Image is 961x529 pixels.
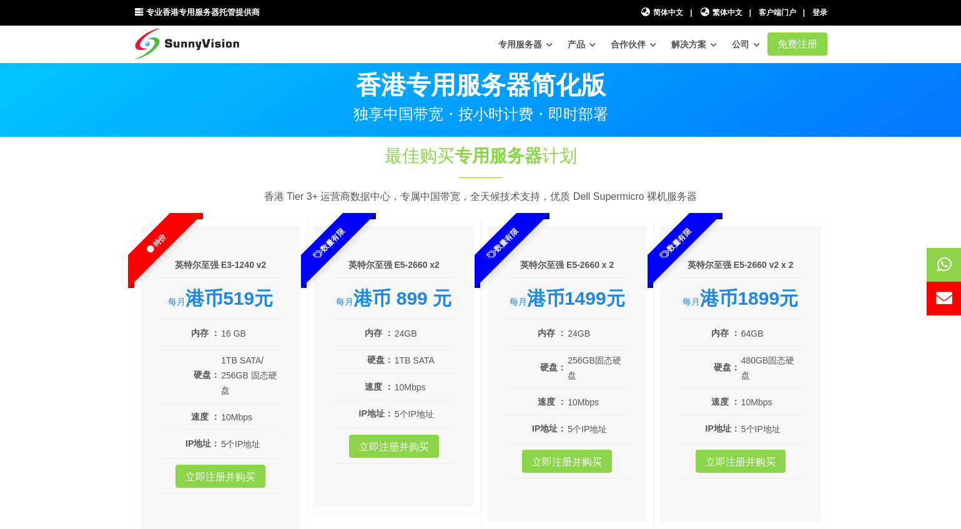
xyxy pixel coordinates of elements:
[175,260,266,270] font: 英特尔至强 E3-1240 v2
[712,8,742,17] font: 繁体中文
[706,423,740,433] font: IP地址：
[221,329,246,339] font: 16 GB
[532,423,566,433] font: IP地址：
[221,439,260,449] font: 5个IP地址
[767,32,827,56] a: 免费注册
[683,297,700,307] font: 每月
[714,362,740,372] font: 硬盘：
[653,8,683,17] font: 简体中文
[568,397,599,407] font: 10Mbps
[185,438,220,448] font: IP地址：
[520,260,614,270] font: 英特尔至强 E5-2660 x 2
[395,329,417,339] font: 24GB
[741,355,795,380] font: 480GB固态硬盘
[395,409,434,419] font: 5个IP地址
[395,382,426,392] font: 10Mbps
[700,288,798,309] font: 港币1899元
[741,424,781,434] font: 5个IP地址
[359,441,429,452] font: 立即注册并购买
[318,227,346,254] font: 数量有限
[348,260,440,270] font: 英特尔至强 E5-2660 x2
[538,328,566,338] font: 内存 ：
[538,397,566,407] font: 速度 ：
[671,39,706,49] font: 解决方案
[711,328,740,338] font: 内存 ：
[749,8,751,17] font: |
[711,397,740,407] font: 速度 ：
[665,227,692,254] font: 数量有限
[365,382,393,392] font: 速度 ：
[732,39,749,49] font: 公司
[568,33,596,56] a: 产品
[353,106,608,122] font: 独享中国带宽・按小时计费・即时部署
[568,355,621,380] font: 256GB固态硬盘
[803,8,805,17] font: |
[498,39,542,49] font: 专用服务器
[353,288,451,309] font: 港币 899 元
[221,370,277,395] font: 256GB 固态硬盘
[696,450,786,473] a: 立即注册并购买
[492,227,520,254] font: 数量有限
[732,33,760,56] a: 公司
[527,288,625,309] font: 港币1499元
[671,33,717,56] a: 解决方案
[741,397,772,407] font: 10Mbps
[699,7,742,19] a: 繁体中文
[191,412,220,422] font: 速度 ：
[777,39,817,49] font: 免费注册
[336,297,353,307] font: 每月
[395,355,435,365] font: 1TB SATA
[356,71,606,99] font: 香港专用服务器简化版
[568,329,590,339] font: 24GB
[687,260,794,270] font: 英特尔至强 E5-2660 v2 x 2
[510,297,527,307] font: 每月
[611,39,646,49] font: 合作伙伴
[194,370,220,380] font: 硬盘：
[540,362,566,372] font: 硬盘：
[146,7,260,17] font: 专业香港专用服务器托管提供商
[741,329,764,339] font: 64GB
[221,355,264,365] font: 1TB SATA/
[706,456,776,467] font: 立即注册并购买
[385,146,455,166] font: 最佳购买
[367,355,393,365] font: 硬盘：
[365,328,393,338] font: 内存 ：
[690,8,692,17] font: |
[498,33,553,56] a: 专用服务器
[812,8,827,17] a: 登录
[522,450,612,473] a: 立即注册并购买
[568,424,607,434] font: 5个IP地址
[641,7,684,19] a: 简体中文
[532,456,602,467] font: 立即注册并购买
[150,232,167,249] font: 特价
[185,288,273,309] font: 港币519元
[611,33,656,56] a: 合作伙伴
[349,435,439,458] a: 立即注册并购买
[759,8,796,17] a: 客户端门户
[568,39,585,49] font: 产品
[455,146,542,166] font: 专用服务器
[359,408,393,418] font: IP地址：
[542,146,577,166] font: 计划
[191,328,220,338] font: 内存 ：
[175,465,265,488] a: 立即注册并购买
[264,191,697,202] font: 香港 Tier 3+ 运营商数据中心，专属中国带宽，全天候技术支持，优质 Dell Supermicro 裸机服务器
[168,297,185,307] font: 每月
[221,412,252,422] font: 10Mbps
[185,471,255,482] font: 立即注册并购买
